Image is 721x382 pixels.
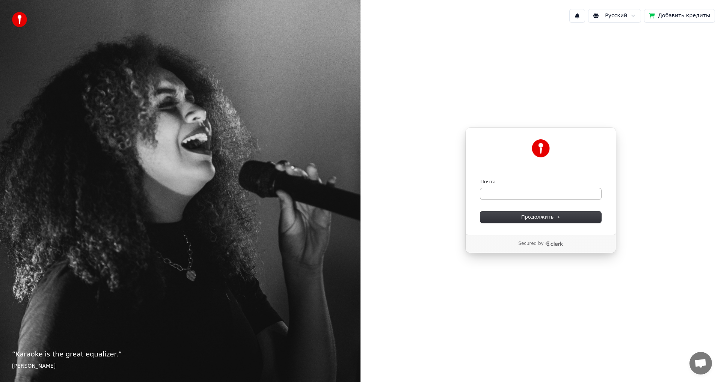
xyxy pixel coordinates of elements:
p: “ Karaoke is the great equalizer. ” [12,349,348,359]
p: Secured by [518,241,543,247]
img: youka [12,12,27,27]
a: Открытый чат [689,352,712,374]
a: Clerk logo [545,241,563,246]
img: Youka [532,139,550,157]
footer: [PERSON_NAME] [12,362,348,370]
button: Продолжить [480,211,601,223]
label: Почта [480,178,496,185]
span: Продолжить [521,214,561,220]
button: Добавить кредиты [644,9,715,23]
